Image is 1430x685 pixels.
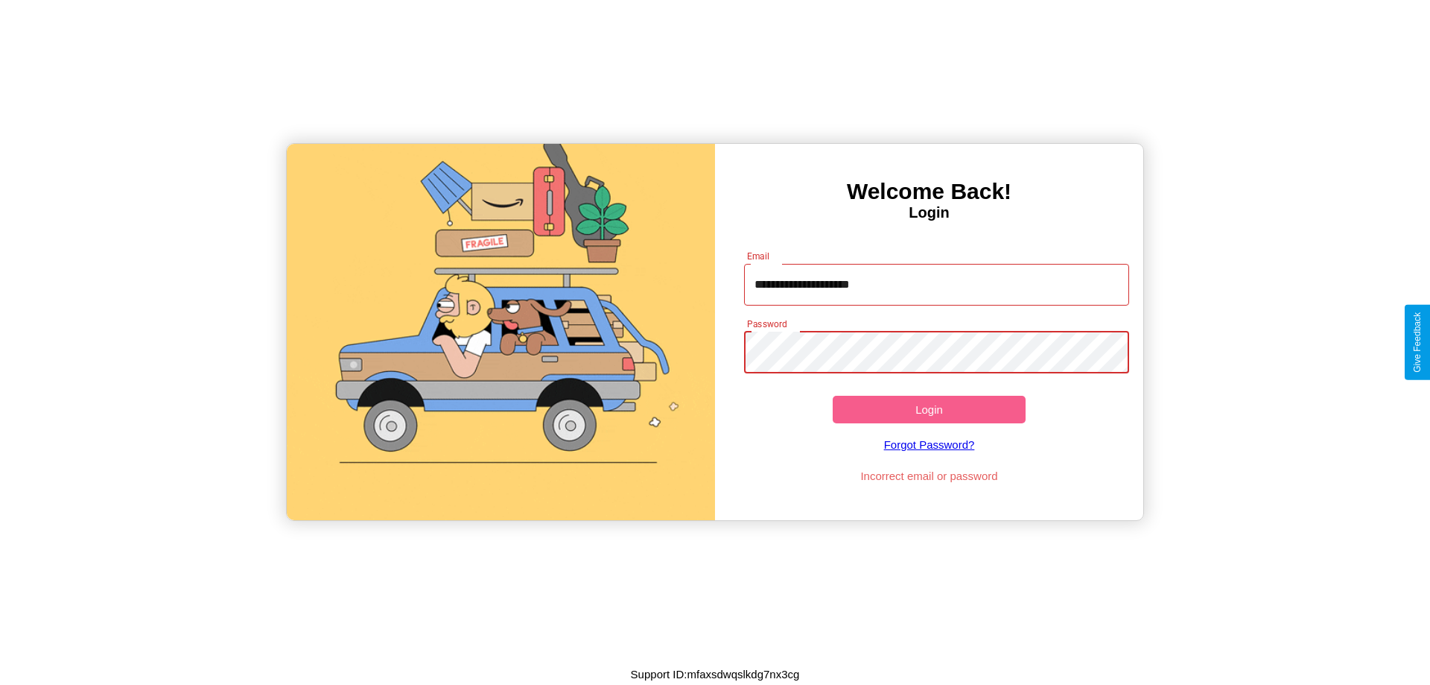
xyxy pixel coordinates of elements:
label: Password [747,318,786,330]
p: Support ID: mfaxsdwqslkdg7nx3cg [631,664,800,684]
div: Give Feedback [1412,312,1423,373]
h3: Welcome Back! [715,179,1143,204]
p: Incorrect email or password [737,466,1122,486]
h4: Login [715,204,1143,221]
a: Forgot Password? [737,423,1122,466]
label: Email [747,250,770,262]
img: gif [287,144,715,520]
button: Login [833,396,1026,423]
